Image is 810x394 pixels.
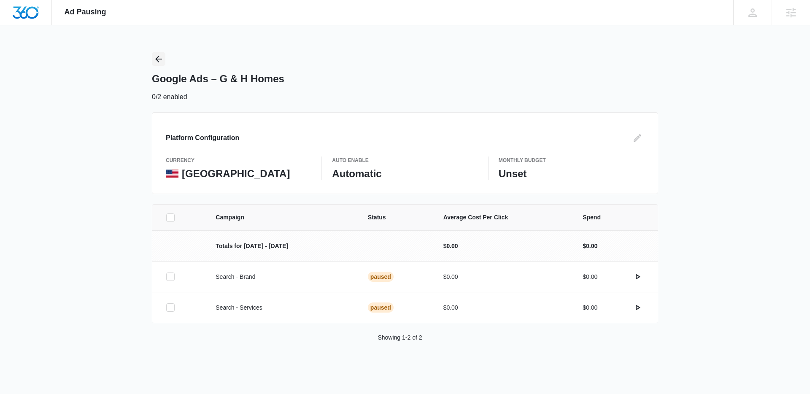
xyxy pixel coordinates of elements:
span: Spend [583,213,644,222]
h3: Platform Configuration [166,133,239,143]
p: $0.00 [583,273,597,281]
p: Totals for [DATE] - [DATE] [216,242,348,251]
p: $0.00 [583,303,597,312]
p: $0.00 [443,273,563,281]
button: actions.activate [631,270,644,283]
div: Paused [368,302,394,313]
p: [GEOGRAPHIC_DATA] [182,167,290,180]
p: currency [166,157,311,164]
button: Back [152,52,165,66]
p: Search - Services [216,303,348,312]
button: Edit [631,131,644,145]
div: Paused [368,272,394,282]
p: Auto Enable [332,157,478,164]
p: 0/2 enabled [152,92,187,102]
img: United States [166,170,178,178]
button: actions.activate [631,301,644,314]
p: Automatic [332,167,478,180]
span: Status [368,213,423,222]
p: $0.00 [583,242,597,251]
p: Showing 1-2 of 2 [378,333,422,342]
p: $0.00 [443,242,563,251]
p: Unset [499,167,644,180]
p: $0.00 [443,303,563,312]
span: Campaign [216,213,348,222]
span: Ad Pausing [65,8,106,16]
p: Search - Brand [216,273,348,281]
h1: Google Ads – G & H Homes [152,73,284,85]
p: Monthly Budget [499,157,644,164]
span: Average Cost Per Click [443,213,563,222]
